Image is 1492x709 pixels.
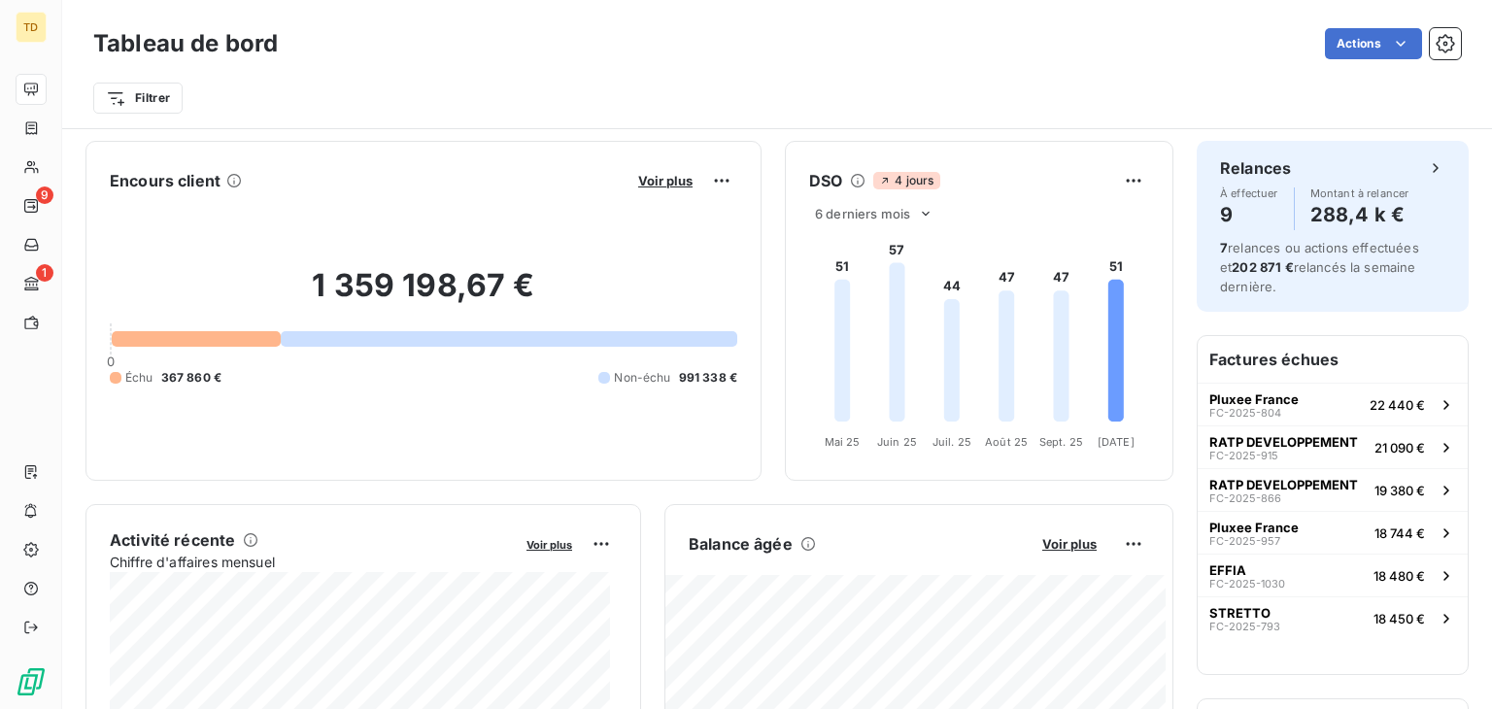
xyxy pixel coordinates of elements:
[1209,535,1280,547] span: FC-2025-957
[1374,483,1425,498] span: 19 380 €
[689,532,793,556] h6: Balance âgée
[1209,562,1246,578] span: EFFIA
[526,538,572,552] span: Voir plus
[16,666,47,697] img: Logo LeanPay
[614,369,670,387] span: Non-échu
[1209,450,1278,461] span: FC-2025-915
[1198,468,1468,511] button: RATP DEVELOPPEMENTFC-2025-86619 380 €
[1426,643,1473,690] iframe: Intercom live chat
[1310,199,1409,230] h4: 288,4 k €
[1373,568,1425,584] span: 18 480 €
[1373,611,1425,626] span: 18 450 €
[1209,492,1281,504] span: FC-2025-866
[36,186,53,204] span: 9
[1220,240,1419,294] span: relances ou actions effectuées et relancés la semaine dernière.
[110,266,737,324] h2: 1 359 198,67 €
[16,12,47,43] div: TD
[1098,435,1135,449] tspan: [DATE]
[1198,554,1468,596] button: EFFIAFC-2025-103018 480 €
[1374,525,1425,541] span: 18 744 €
[1198,425,1468,468] button: RATP DEVELOPPEMENTFC-2025-91521 090 €
[1232,259,1293,275] span: 202 871 €
[1220,240,1228,255] span: 7
[1220,156,1291,180] h6: Relances
[1198,336,1468,383] h6: Factures échues
[815,206,910,221] span: 6 derniers mois
[1209,407,1281,419] span: FC-2025-804
[1036,535,1102,553] button: Voir plus
[1374,440,1425,456] span: 21 090 €
[1220,199,1278,230] h4: 9
[110,552,513,572] span: Chiffre d'affaires mensuel
[110,528,235,552] h6: Activité récente
[1220,187,1278,199] span: À effectuer
[1209,434,1358,450] span: RATP DEVELOPPEMENT
[1209,477,1358,492] span: RATP DEVELOPPEMENT
[1209,605,1271,621] span: STRETTO
[932,435,971,449] tspan: Juil. 25
[93,83,183,114] button: Filtrer
[36,264,53,282] span: 1
[1198,383,1468,425] button: Pluxee FranceFC-2025-80422 440 €
[1198,511,1468,554] button: Pluxee FranceFC-2025-95718 744 €
[638,173,693,188] span: Voir plus
[1198,596,1468,639] button: STRETTOFC-2025-79318 450 €
[873,172,939,189] span: 4 jours
[1209,578,1285,590] span: FC-2025-1030
[107,354,115,369] span: 0
[985,435,1028,449] tspan: Août 25
[1042,536,1097,552] span: Voir plus
[1209,621,1280,632] span: FC-2025-793
[521,535,578,553] button: Voir plus
[1039,435,1083,449] tspan: Sept. 25
[679,369,737,387] span: 991 338 €
[161,369,221,387] span: 367 860 €
[825,435,861,449] tspan: Mai 25
[632,172,698,189] button: Voir plus
[877,435,917,449] tspan: Juin 25
[110,169,220,192] h6: Encours client
[1209,391,1299,407] span: Pluxee France
[1370,397,1425,413] span: 22 440 €
[809,169,842,192] h6: DSO
[93,26,278,61] h3: Tableau de bord
[1325,28,1422,59] button: Actions
[1310,187,1409,199] span: Montant à relancer
[125,369,153,387] span: Échu
[1209,520,1299,535] span: Pluxee France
